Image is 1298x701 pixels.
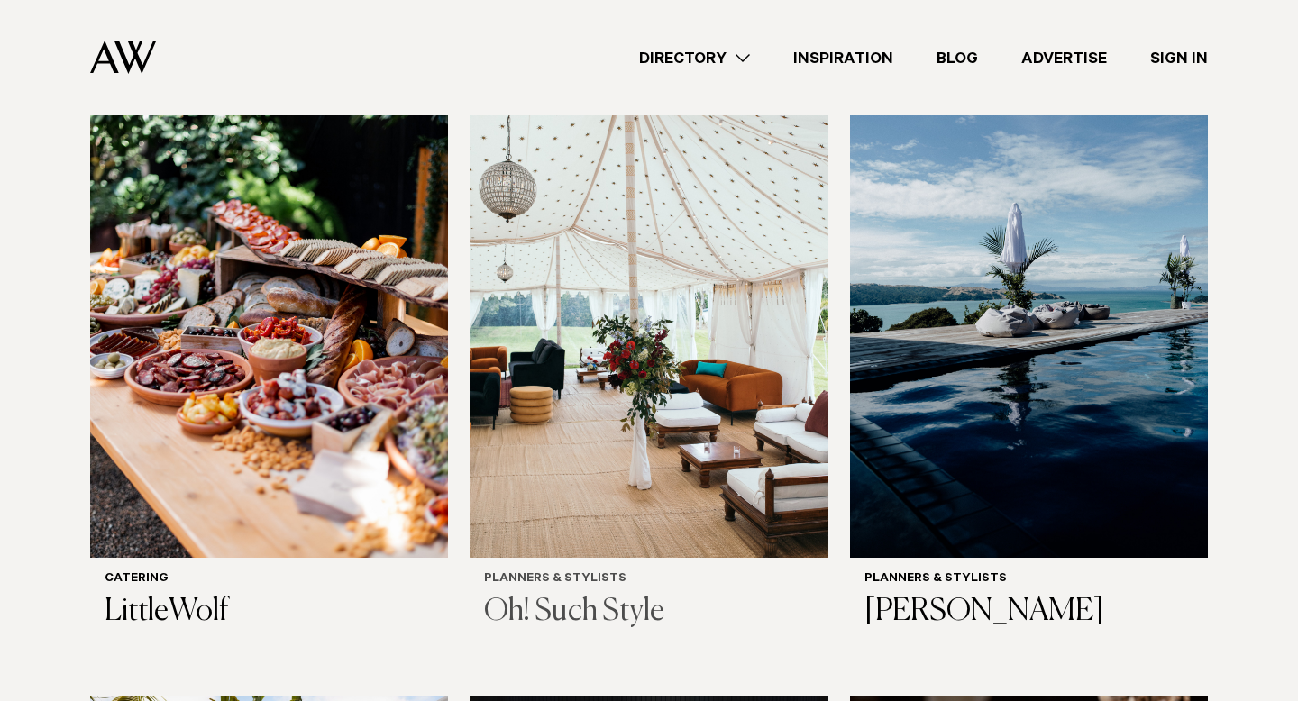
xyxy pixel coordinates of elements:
a: Sign In [1129,46,1229,70]
h3: [PERSON_NAME] [864,594,1193,631]
a: Inspiration [772,46,915,70]
img: Auckland Weddings Logo [90,41,156,74]
h6: Catering [105,572,434,587]
h6: Planners & Stylists [864,572,1193,587]
a: Auckland Weddings Planners & Stylists | Indigo Waiheke Planners & Stylists [PERSON_NAME] [850,77,1208,646]
a: Auckland Weddings Catering | LittleWolf Catering LittleWolf [90,77,448,646]
h3: LittleWolf [105,594,434,631]
a: Auckland Weddings Planners & Stylists | Oh! Such Style Planners & Stylists Oh! Such Style [470,77,827,646]
a: Advertise [1000,46,1129,70]
a: Blog [915,46,1000,70]
img: Auckland Weddings Planners & Stylists | Oh! Such Style [470,77,827,558]
a: Directory [617,46,772,70]
img: Auckland Weddings Planners & Stylists | Indigo Waiheke [850,77,1208,558]
h6: Planners & Stylists [484,572,813,587]
img: Auckland Weddings Catering | LittleWolf [90,77,448,558]
h3: Oh! Such Style [484,594,813,631]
